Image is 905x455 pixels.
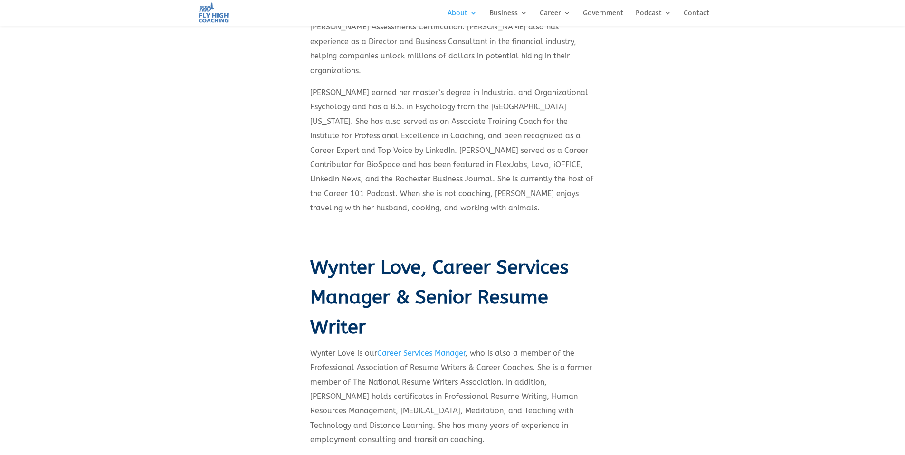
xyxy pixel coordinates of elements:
a: Podcast [636,9,671,26]
a: About [448,9,477,26]
p: [PERSON_NAME] earned her master’s degree in Industrial and Organizational Psychology and has a B.... [310,85,595,223]
a: Contact [684,9,709,26]
img: Fly High Coaching [198,2,229,23]
a: Career [540,9,571,26]
a: Career Services Manager [377,349,465,358]
a: Government [583,9,623,26]
span: Wynter Love, Career Services Manager & Senior Resume Writer [310,256,569,338]
a: Business [489,9,527,26]
p: Wynter Love is our , who is also a member of the Professional Association of Resume Writers & Car... [310,346,595,455]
